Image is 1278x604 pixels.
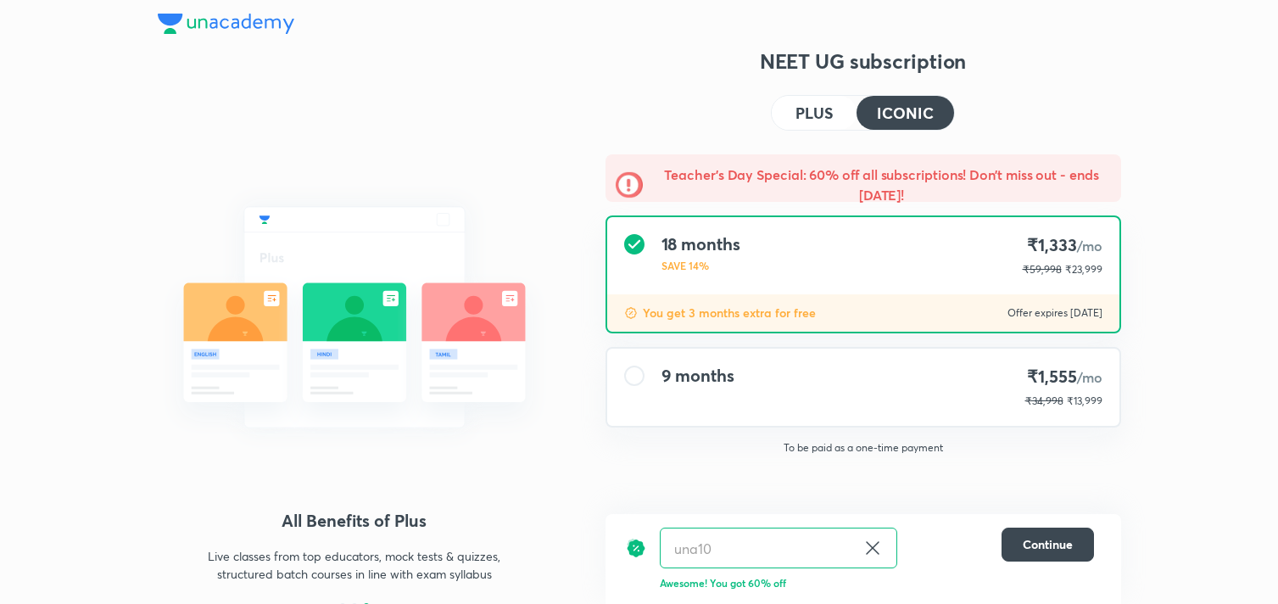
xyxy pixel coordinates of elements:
p: ₹34,998 [1025,394,1063,409]
h4: ₹1,555 [1025,366,1102,389]
h3: NEET UG subscription [606,48,1121,75]
h4: 18 months [661,234,740,254]
h4: ICONIC [877,105,933,120]
h5: Teacher’s Day Special: 60% off all subscriptions! Don’t miss out - ends [DATE]! [653,165,1111,205]
h4: 9 months [661,366,734,386]
p: Awesome! You got 60% off [660,575,1094,590]
h4: ₹1,333 [1023,234,1102,257]
button: Continue [1002,528,1094,562]
input: Have a referral code? [661,528,856,568]
img: Company Logo [158,14,294,34]
span: ₹13,999 [1067,394,1102,407]
span: Continue [1023,536,1073,553]
p: ₹59,998 [1023,262,1062,277]
img: daily_live_classes_be8fa5af21.svg [158,170,551,465]
span: /mo [1077,368,1102,386]
p: To be paid as a one-time payment [592,441,1135,455]
p: Offer expires [DATE] [1007,306,1102,320]
p: You get 3 months extra for free [643,305,816,322]
button: ICONIC [857,96,953,130]
p: SAVE 14% [661,258,740,273]
button: PLUS [772,96,857,130]
img: discount [626,528,646,568]
h4: All Benefits of Plus [158,508,551,534]
h4: PLUS [795,105,833,120]
span: /mo [1077,237,1102,254]
img: - [616,171,643,199]
p: Live classes from top educators, mock tests & quizzes, structured batch courses in line with exam... [207,547,502,583]
img: discount [624,306,638,320]
span: ₹23,999 [1065,263,1102,276]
